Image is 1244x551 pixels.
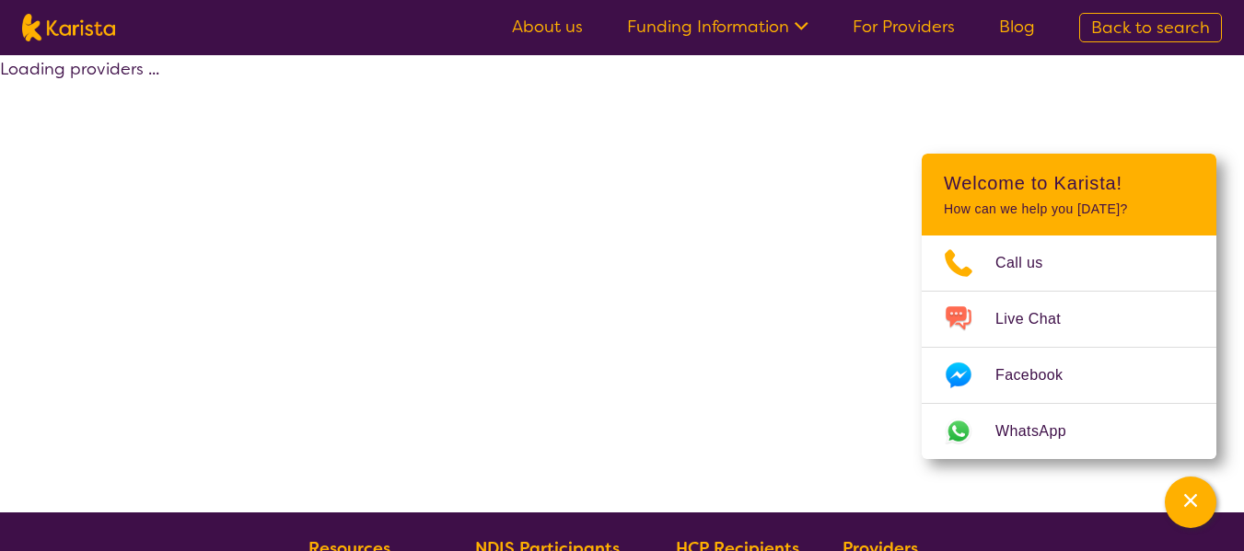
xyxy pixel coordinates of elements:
ul: Choose channel [922,235,1216,459]
p: How can we help you [DATE]? [944,201,1194,217]
h2: Welcome to Karista! [944,172,1194,194]
a: For Providers [853,16,955,38]
div: Channel Menu [922,154,1216,459]
span: WhatsApp [995,418,1088,445]
a: Web link opens in a new tab. [922,404,1216,459]
span: Facebook [995,362,1085,389]
a: Funding Information [627,16,808,38]
button: Channel Menu [1165,476,1216,528]
span: Back to search [1091,17,1210,39]
a: Blog [999,16,1035,38]
a: Back to search [1079,13,1222,42]
span: Call us [995,249,1065,277]
span: Live Chat [995,305,1083,333]
a: About us [512,16,583,38]
img: Karista logo [22,14,115,41]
